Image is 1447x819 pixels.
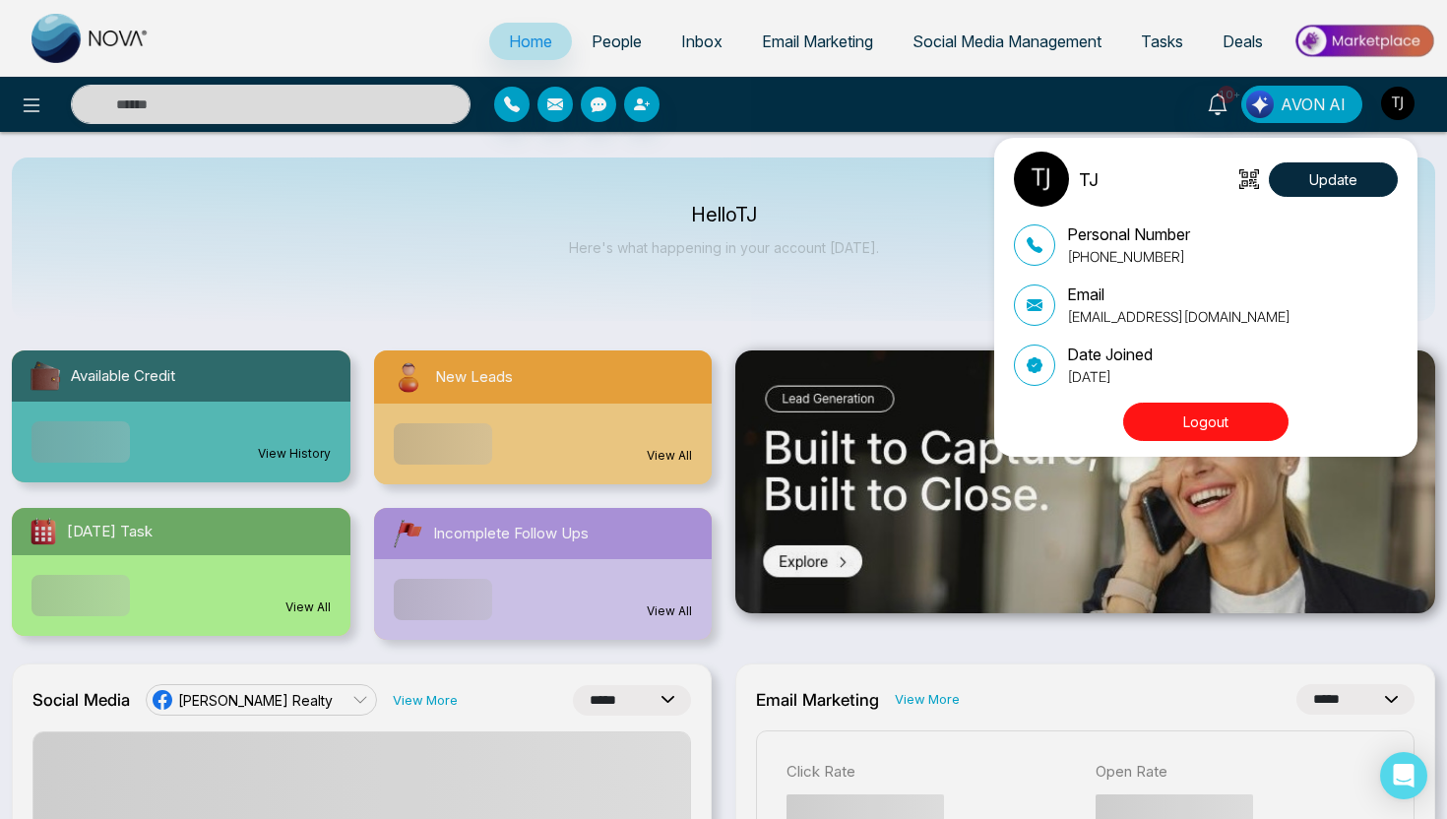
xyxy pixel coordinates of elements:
p: Date Joined [1067,343,1153,366]
p: [EMAIL_ADDRESS][DOMAIN_NAME] [1067,306,1290,327]
button: Logout [1123,403,1289,441]
p: [PHONE_NUMBER] [1067,246,1190,267]
p: Email [1067,283,1290,306]
button: Update [1269,162,1398,197]
p: [DATE] [1067,366,1153,387]
div: Open Intercom Messenger [1380,752,1427,799]
p: Personal Number [1067,222,1190,246]
p: TJ [1079,166,1099,193]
